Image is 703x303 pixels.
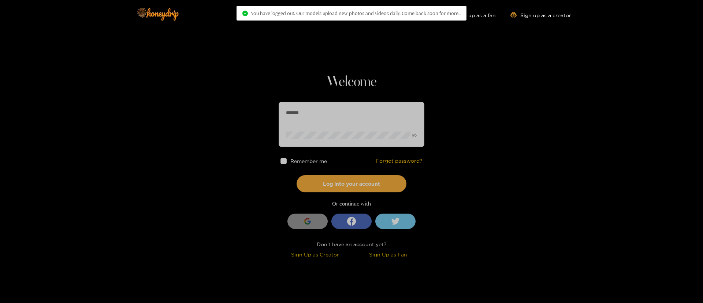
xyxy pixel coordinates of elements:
a: Forgot password? [376,158,423,164]
span: check-circle [242,11,248,16]
a: Sign up as a fan [446,12,496,18]
h1: Welcome [279,73,424,91]
div: Sign Up as Fan [353,250,423,259]
div: Or continue with [279,200,424,208]
div: Don't have an account yet? [279,240,424,248]
a: Sign up as a creator [510,12,571,18]
button: Log into your account [297,175,406,192]
span: eye-invisible [412,133,417,138]
span: You have logged out. Our models upload new photos and videos daily. Come back soon for more.. [251,10,461,16]
span: Remember me [290,158,327,164]
div: Sign Up as Creator [280,250,350,259]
